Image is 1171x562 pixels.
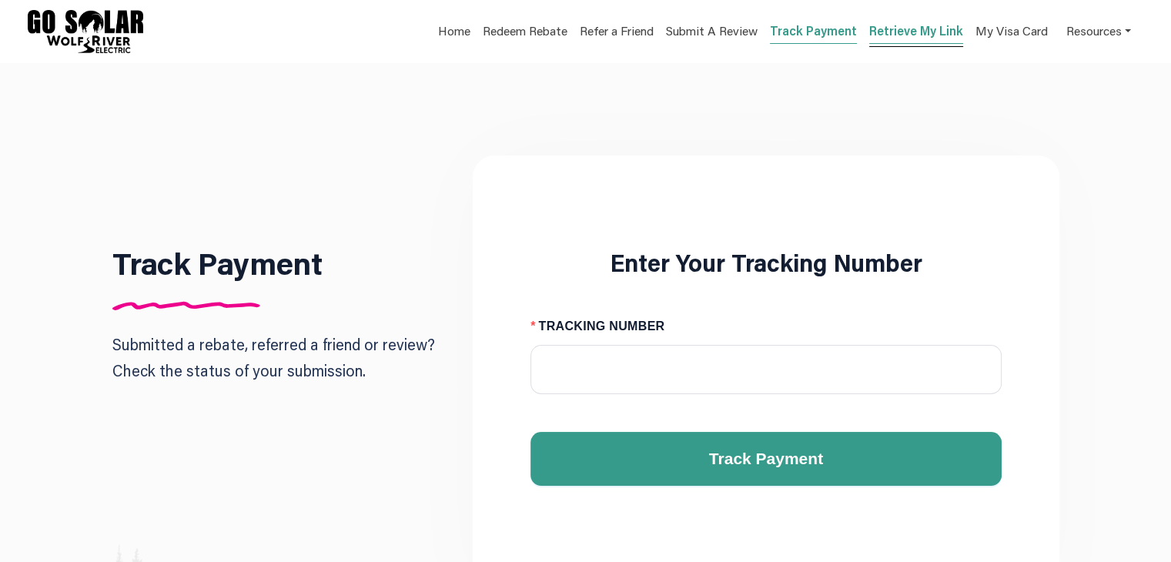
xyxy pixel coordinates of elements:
[770,22,857,44] a: Track Payment
[869,22,963,44] a: Retrieve My Link
[530,251,1001,275] h2: Enter Your Tracking Number
[666,22,758,45] a: Submit A Review
[112,301,260,310] img: Divider
[28,10,143,53] img: Program logo
[530,432,1001,486] button: Track Payment
[112,331,435,383] p: Submitted a rebate, referred a friend or review? Check the status of your submission.
[112,248,323,279] h1: Track Payment
[580,22,654,45] a: Refer a Friend
[538,314,664,339] span: TRACKING NUMBER
[1066,15,1131,47] a: Resources
[483,22,567,45] a: Redeem Rebate
[438,22,470,45] a: Home
[709,447,823,471] span: Track Payment
[975,15,1048,47] a: My Visa Card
